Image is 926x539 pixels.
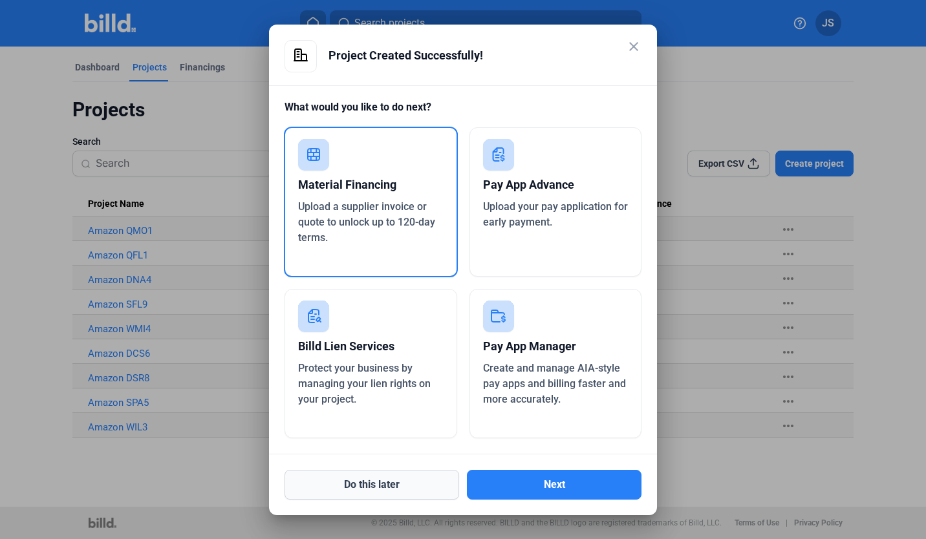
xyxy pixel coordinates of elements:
div: Billd Lien Services [298,332,444,361]
button: Do this later [285,470,459,500]
div: Pay App Advance [483,171,629,199]
mat-icon: close [626,39,641,54]
div: Material Financing [298,171,444,199]
button: Next [467,470,641,500]
div: What would you like to do next? [285,100,641,127]
div: Pay App Manager [483,332,629,361]
span: Upload your pay application for early payment. [483,200,628,228]
div: Project Created Successfully! [328,40,641,71]
span: Create and manage AIA-style pay apps and billing faster and more accurately. [483,362,626,405]
span: Protect your business by managing your lien rights on your project. [298,362,431,405]
span: Upload a supplier invoice or quote to unlock up to 120-day terms. [298,200,435,244]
